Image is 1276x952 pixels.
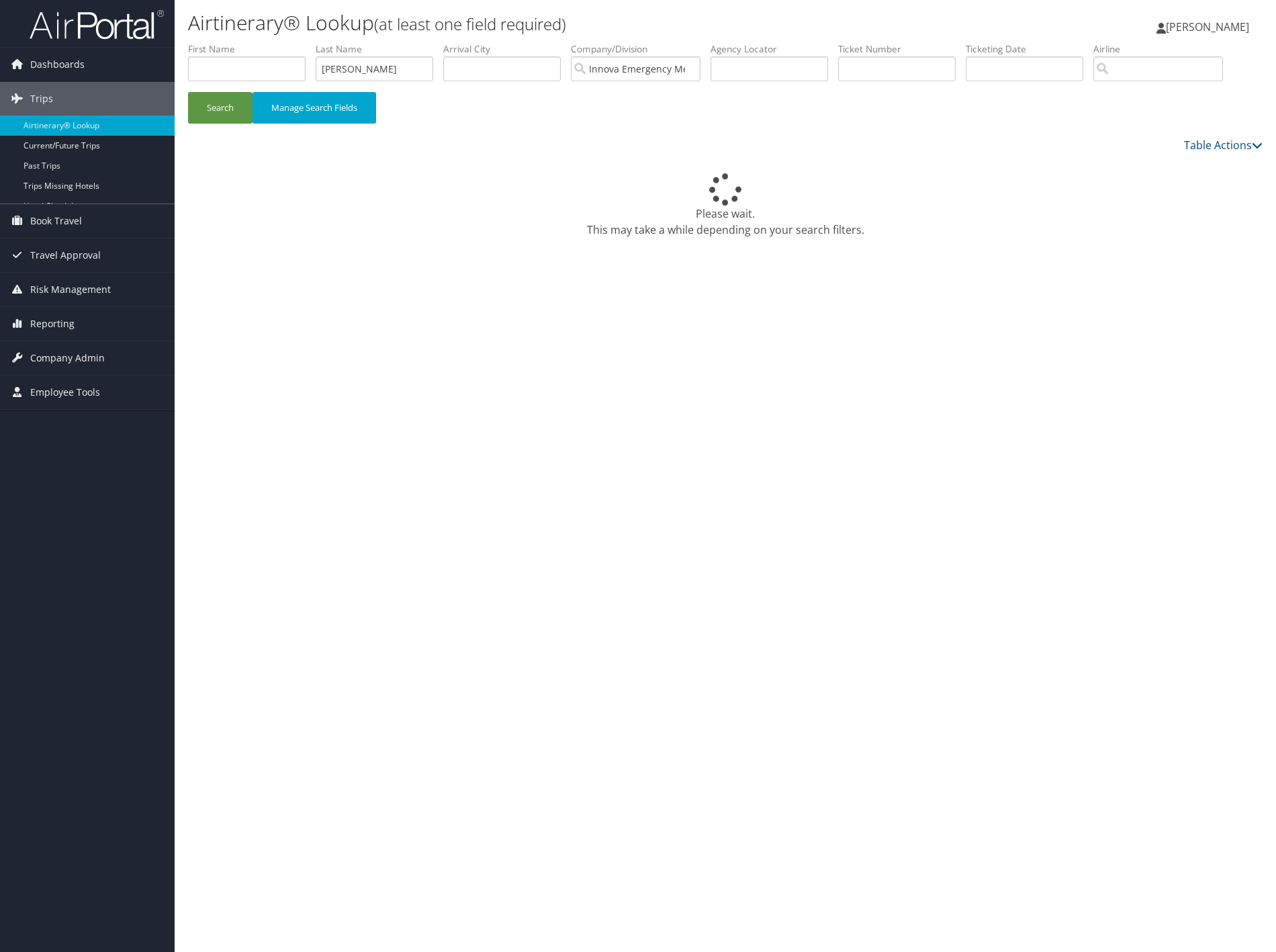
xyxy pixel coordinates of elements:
[30,204,82,238] span: Book Travel
[30,376,100,409] span: Employee Tools
[30,82,53,116] span: Trips
[188,92,253,124] button: Search
[30,307,75,341] span: Reporting
[1166,19,1249,34] span: [PERSON_NAME]
[253,92,376,124] button: Manage Search Fields
[30,9,164,40] img: airportal-logo.png
[571,42,711,56] label: Company/Division
[711,42,838,56] label: Agency Locator
[30,273,111,306] span: Risk Management
[30,48,85,81] span: Dashboards
[966,42,1093,56] label: Ticketing Date
[30,239,101,272] span: Travel Approval
[188,173,1263,238] div: Please wait. This may take a while depending on your search filters.
[316,42,443,56] label: Last Name
[188,9,905,37] h1: Airtinerary® Lookup
[30,341,105,375] span: Company Admin
[1156,7,1263,47] a: [PERSON_NAME]
[1093,42,1233,56] label: Airline
[1184,138,1263,153] a: Table Actions
[443,42,571,56] label: Arrival City
[188,42,316,56] label: First Name
[374,13,566,35] small: (at least one field required)
[838,42,966,56] label: Ticket Number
